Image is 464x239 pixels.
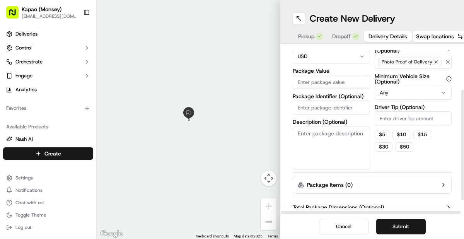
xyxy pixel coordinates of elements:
[131,77,141,86] button: Start new chat
[15,224,31,230] span: Log out
[293,94,370,99] label: Package Identifier (Optional)
[77,131,94,137] span: Pylon
[261,171,276,186] button: Map camera controls
[446,76,452,82] button: Minimum Vehicle Size (Optional)
[261,198,276,214] button: Zoom in
[26,82,98,88] div: We're available if you need us!
[15,44,32,51] span: Control
[368,32,407,40] span: Delivery Details
[375,111,452,125] input: Enter driver tip amount
[3,133,93,145] button: Nash AI
[99,229,124,239] img: Google
[196,234,229,239] button: Keyboard shortcuts
[293,119,370,125] label: Description (Optional)
[310,12,395,25] h1: Create New Delivery
[293,176,452,194] button: Package Items (0)
[298,32,314,40] span: Pickup
[22,5,61,13] button: Kapao (Monsey)
[22,13,77,19] button: [EMAIL_ADDRESS][DOMAIN_NAME]
[99,229,124,239] a: Open this area in Google Maps (opens a new window)
[375,142,392,152] button: $30
[3,102,93,114] div: Favorites
[3,70,93,82] button: Engage
[15,212,46,218] span: Toggle Theme
[375,104,452,110] label: Driver Tip (Optional)
[8,74,22,88] img: 1736555255976-a54dd68f-1ca7-489b-9aae-adbdc363a1c4
[20,50,139,58] input: Got a question? Start typing here...
[375,55,452,69] button: Photo Proof of Delivery
[382,59,432,65] span: Photo Proof of Delivery
[332,32,351,40] span: Dropoff
[44,150,61,157] span: Create
[8,31,141,44] p: Welcome 👋
[3,42,93,54] button: Control
[392,130,410,139] button: $10
[3,172,93,183] button: Settings
[293,75,370,89] input: Enter package value
[8,113,14,119] div: 📗
[15,175,33,181] span: Settings
[3,84,93,96] a: Analytics
[376,219,426,234] button: Submit
[26,74,127,82] div: Start new chat
[267,234,278,238] a: Terms (opens in new tab)
[3,56,93,68] button: Orchestrate
[375,73,452,84] label: Minimum Vehicle Size (Optional)
[375,43,452,53] label: Package Requirements (Optional)
[3,3,80,22] button: Kapao (Monsey)[EMAIL_ADDRESS][DOMAIN_NAME]
[375,130,389,139] button: $5
[293,101,370,114] input: Enter package identifier
[65,113,72,119] div: 💻
[15,113,59,120] span: Knowledge Base
[15,58,43,65] span: Orchestrate
[3,185,93,196] button: Notifications
[62,109,127,123] a: 💻API Documentation
[3,197,93,208] button: Chat with us!
[293,68,370,73] label: Package Value
[234,234,263,238] span: Map data ©2025
[6,136,90,143] a: Nash AI
[8,8,23,24] img: Nash
[293,203,452,211] button: Total Package Dimensions (Optional)
[5,109,62,123] a: 📗Knowledge Base
[15,136,33,143] span: Nash AI
[55,131,94,137] a: Powered byPylon
[3,28,93,40] a: Deliveries
[319,219,368,234] button: Cancel
[261,214,276,230] button: Zoom out
[3,210,93,220] button: Toggle Theme
[15,72,32,79] span: Engage
[3,222,93,233] button: Log out
[3,121,93,133] div: Available Products
[396,142,413,152] button: $50
[15,31,38,38] span: Deliveries
[307,181,353,189] label: Package Items ( 0 )
[416,32,454,40] span: Swap locations
[15,86,37,93] span: Analytics
[293,203,384,211] label: Total Package Dimensions (Optional)
[73,113,124,120] span: API Documentation
[3,147,93,160] button: Create
[15,200,44,206] span: Chat with us!
[413,130,431,139] button: $15
[15,187,43,193] span: Notifications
